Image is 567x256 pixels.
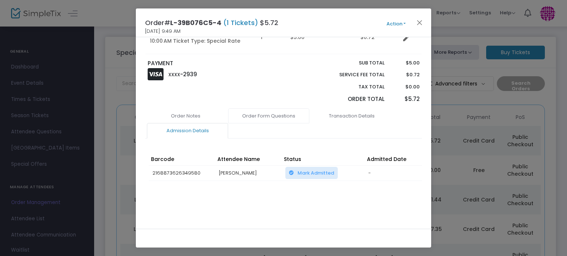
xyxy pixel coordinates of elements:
[282,153,365,166] th: Status
[215,153,282,166] th: Attendee Name
[145,18,278,28] h4: Order# $5.72
[311,108,392,124] a: Transaction Details
[415,18,425,27] button: Close
[392,95,419,104] p: $5.72
[298,169,334,176] span: Mark Admitted
[256,21,286,54] td: 1
[145,108,226,124] a: Order Notes
[180,70,197,78] span: -2939
[215,166,282,181] td: [PERSON_NAME]
[392,59,419,67] p: $5.00
[392,71,419,78] p: $0.72
[149,166,215,181] td: 2168873626349580
[322,83,385,91] p: Tax Total
[365,166,431,181] td: -
[168,71,180,78] span: XXXX
[286,21,356,54] td: $5.00
[365,153,431,166] th: Admitted Date
[147,123,228,138] a: Admission Details
[145,21,256,54] td: Special Event Open House [DATE] 10:00 AM Ticket Type: Special Rate
[322,59,385,67] p: Sub total
[149,153,215,166] th: Barcode
[356,21,400,54] td: $0.72
[145,28,181,35] span: [DATE] 9:49 AM
[148,59,280,68] p: PAYMENT
[392,83,419,91] p: $0.00
[322,71,385,78] p: Service Fee Total
[322,95,385,104] p: Order Total
[228,108,309,124] a: Order Form Questions
[221,18,260,27] span: (1 Tickets)
[170,18,221,27] span: L-39B076C5-4
[374,20,418,28] button: Action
